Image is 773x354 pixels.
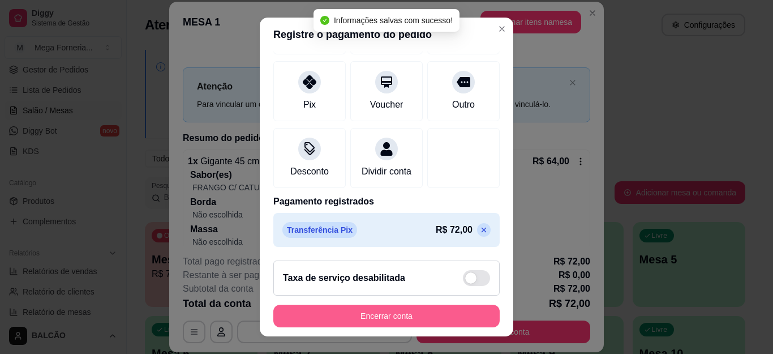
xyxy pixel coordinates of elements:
button: Encerrar conta [273,305,500,327]
p: Transferência Pix [282,222,357,238]
div: Dividir conta [362,165,411,178]
div: Pix [303,98,316,112]
div: Voucher [370,98,403,112]
div: Outro [452,98,475,112]
p: Pagamento registrados [273,195,500,208]
header: Registre o pagamento do pedido [260,18,513,52]
div: Desconto [290,165,329,178]
span: Informações salvas com sucesso! [334,16,453,25]
p: R$ 72,00 [436,223,473,237]
span: check-circle [320,16,329,25]
h2: Taxa de serviço desabilitada [283,271,405,285]
button: Close [493,20,511,38]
